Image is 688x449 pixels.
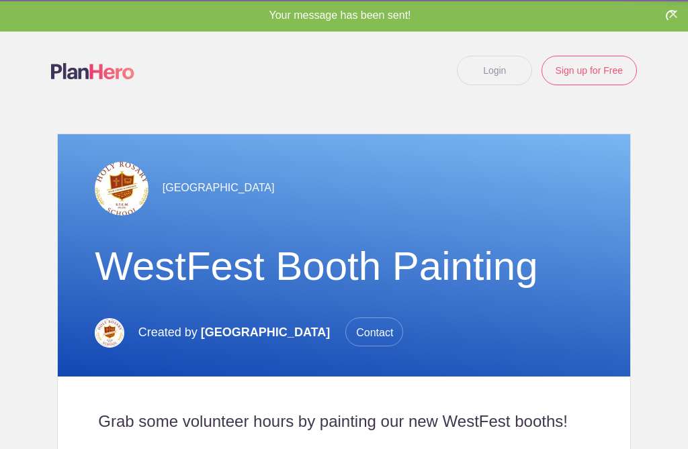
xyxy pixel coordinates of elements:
a: Login [457,56,532,85]
span: [GEOGRAPHIC_DATA] [201,326,330,339]
h2: Grab some volunteer hours by painting our new WestFest booths! [98,411,589,432]
img: Hrs logo stem rgb [95,318,124,348]
img: Logo main planhero [51,63,134,79]
span: Contact [345,317,403,346]
h1: WestFest Booth Painting [95,242,593,291]
a: Sign up for Free [542,56,637,85]
button: Close [669,8,677,19]
img: Logo sq2 [95,162,148,215]
div: [GEOGRAPHIC_DATA] [95,161,593,215]
img: X small white [669,10,677,18]
p: Created by [138,317,404,347]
